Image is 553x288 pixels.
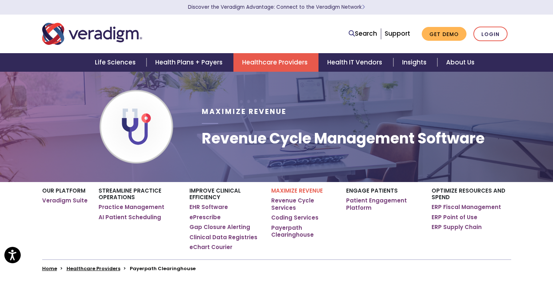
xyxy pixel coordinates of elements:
[271,197,335,211] a: Revenue Cycle Services
[147,53,233,72] a: Health Plans + Payers
[473,27,508,42] a: Login
[189,244,232,251] a: eChart Courier
[318,53,393,72] a: Health IT Vendors
[349,29,377,39] a: Search
[42,197,88,204] a: Veradigm Suite
[385,29,410,38] a: Support
[271,214,318,221] a: Coding Services
[188,4,365,11] a: Discover the Veradigm Advantage: Connect to the Veradigm NetworkLearn More
[67,265,120,272] a: Healthcare Providers
[233,53,318,72] a: Healthcare Providers
[86,53,147,72] a: Life Sciences
[422,27,466,41] a: Get Demo
[271,224,335,238] a: Payerpath Clearinghouse
[42,22,142,46] img: Veradigm logo
[42,265,57,272] a: Home
[99,204,164,211] a: Practice Management
[437,53,483,72] a: About Us
[346,197,421,211] a: Patient Engagement Platform
[189,224,250,231] a: Gap Closure Alerting
[189,234,257,241] a: Clinical Data Registries
[202,130,485,147] h1: Revenue Cycle Management Software
[432,224,482,231] a: ERP Supply Chain
[202,107,286,117] span: Maximize Revenue
[99,214,161,221] a: AI Patient Scheduling
[189,204,228,211] a: EHR Software
[189,214,221,221] a: ePrescribe
[362,4,365,11] span: Learn More
[432,204,501,211] a: ERP Fiscal Management
[393,53,437,72] a: Insights
[432,214,477,221] a: ERP Point of Use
